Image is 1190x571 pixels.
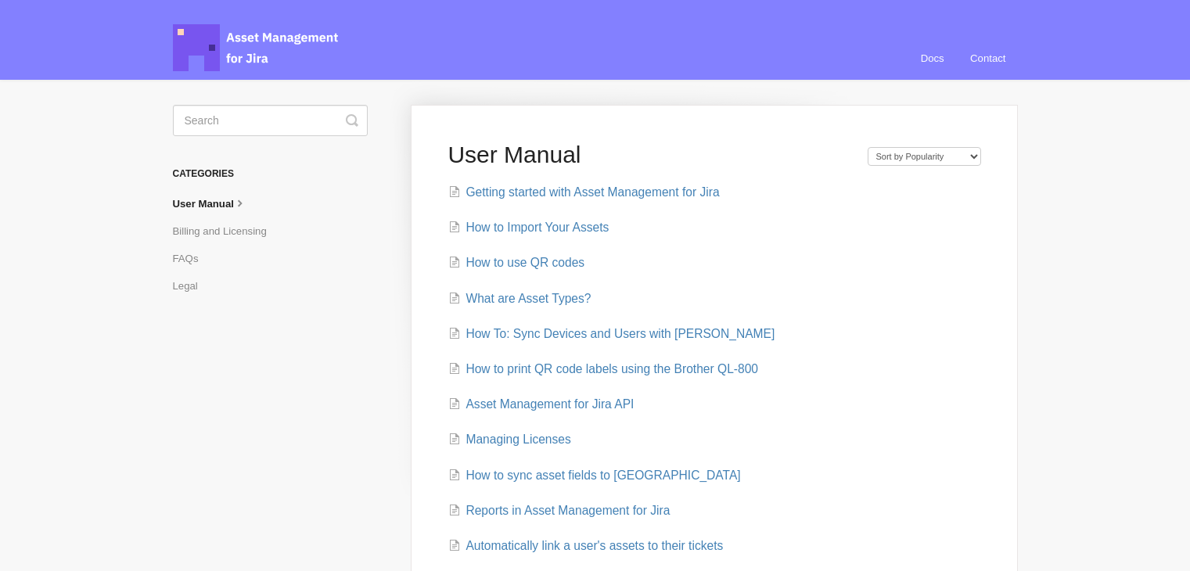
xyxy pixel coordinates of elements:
a: User Manual [173,191,262,216]
span: Reports in Asset Management for Jira [466,503,681,518]
a: Automatically link a user's assets to their tickets [448,538,739,553]
a: FAQs [173,246,210,271]
span: Asset Management for Jira API [466,397,643,411]
a: Reports in Asset Management for Jira [448,503,681,518]
a: Billing and Licensing [173,218,284,243]
a: How to use QR codes [448,255,588,270]
a: How to Import Your Assets [448,220,617,235]
a: Asset Management for Jira API [448,397,643,411]
a: Legal [173,273,210,298]
span: Asset Management for Jira Docs [173,24,340,71]
a: Contact [957,38,1018,80]
a: How to sync asset fields to [GEOGRAPHIC_DATA] [448,468,748,483]
span: Automatically link a user's assets to their tickets [466,538,739,553]
a: What are Asset Types? [448,291,596,306]
span: How to sync asset fields to [GEOGRAPHIC_DATA] [466,468,748,483]
span: How To: Sync Devices and Users with [PERSON_NAME] [466,326,786,341]
span: What are Asset Types? [466,291,596,306]
span: How to print QR code labels using the Brother QL-800 [466,361,771,376]
span: How to Import Your Assets [466,220,617,235]
h1: User Manual [448,141,851,169]
a: Managing Licenses [448,432,576,447]
h3: Categories [173,160,368,188]
input: Search [173,105,368,136]
span: How to use QR codes [466,255,588,270]
a: How To: Sync Devices and Users with [PERSON_NAME] [448,326,786,341]
a: Getting started with Asset Management for Jira [448,185,735,199]
select: Page reloads on selection [868,147,981,166]
a: How to print QR code labels using the Brother QL-800 [448,361,771,376]
span: Managing Licenses [466,432,576,447]
a: Docs [907,38,955,80]
span: Getting started with Asset Management for Jira [466,185,735,199]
